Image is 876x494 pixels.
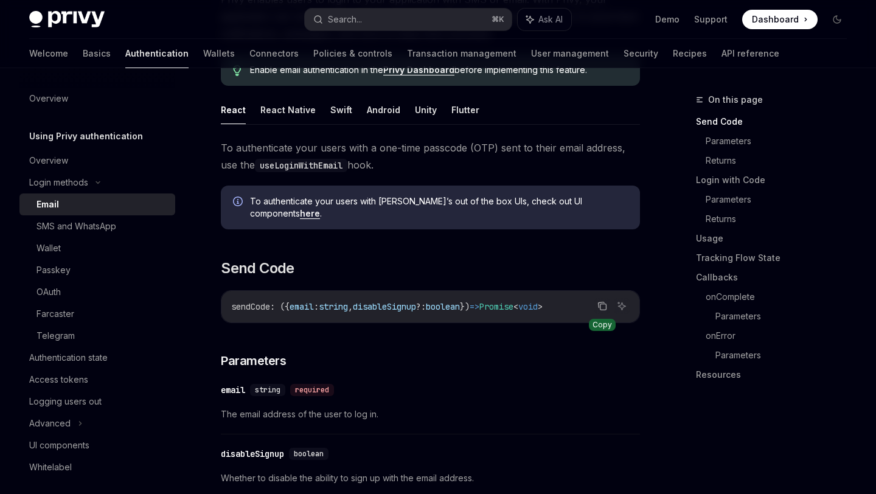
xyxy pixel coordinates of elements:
a: Logging users out [19,391,175,412]
span: => [470,301,479,312]
a: Returns [706,151,857,170]
div: Email [36,197,59,212]
span: sendCode [231,301,270,312]
span: disableSignup [353,301,416,312]
a: Parameters [715,307,857,326]
a: Authentication state [19,347,175,369]
a: Privy Dashboard [383,64,454,75]
a: Passkey [19,259,175,281]
span: To authenticate your users with [PERSON_NAME]’s out of the box UIs, check out UI components . [250,195,628,220]
span: Send Code [221,259,294,278]
span: : [314,301,319,312]
span: Ask AI [538,13,563,26]
div: Copy [589,319,616,331]
a: Tracking Flow State [696,248,857,268]
button: Search...⌘K [305,9,511,30]
a: Connectors [249,39,299,68]
span: string [255,385,280,395]
a: Welcome [29,39,68,68]
span: boolean [294,449,324,459]
span: Enable email authentication in the before implementing this feature. [250,64,628,76]
a: API reference [721,39,779,68]
div: Telegram [36,329,75,343]
a: Returns [706,209,857,229]
a: Resources [696,365,857,384]
button: Toggle dark mode [827,10,847,29]
div: Wallet [36,241,61,256]
span: , [348,301,353,312]
a: Demo [655,13,680,26]
a: onError [706,326,857,346]
a: Wallets [203,39,235,68]
code: useLoginWithEmail [255,159,347,172]
a: OAuth [19,281,175,303]
div: Farcaster [36,307,74,321]
a: Usage [696,229,857,248]
span: email [290,301,314,312]
button: React Native [260,96,316,124]
div: OAuth [36,285,61,299]
span: string [319,301,348,312]
div: SMS and WhatsApp [36,219,116,234]
div: UI components [29,438,89,453]
div: Whitelabel [29,460,72,475]
a: Basics [83,39,111,68]
span: : ({ [270,301,290,312]
span: ⌘ K [492,15,504,24]
div: Search... [328,12,362,27]
a: SMS and WhatsApp [19,215,175,237]
a: UI components [19,434,175,456]
a: Send Code [696,112,857,131]
button: Swift [330,96,352,124]
button: Android [367,96,400,124]
span: > [538,301,543,312]
span: To authenticate your users with a one-time passcode (OTP) sent to their email address, use the hook. [221,139,640,173]
span: < [513,301,518,312]
a: onComplete [706,287,857,307]
span: Parameters [221,352,286,369]
span: boolean [426,301,460,312]
div: Authentication state [29,350,108,365]
a: Parameters [715,346,857,365]
svg: Tip [233,65,242,76]
span: On this page [708,92,763,107]
div: Login methods [29,175,88,190]
a: Support [694,13,728,26]
a: Authentication [125,39,189,68]
a: Login with Code [696,170,857,190]
svg: Info [233,197,245,209]
div: Overview [29,91,68,106]
a: Parameters [706,190,857,209]
a: Recipes [673,39,707,68]
span: ?: [416,301,426,312]
div: Overview [29,153,68,168]
a: Transaction management [407,39,516,68]
div: Access tokens [29,372,88,387]
a: Security [624,39,658,68]
a: Overview [19,150,175,172]
a: Parameters [706,131,857,151]
span: The email address of the user to log in. [221,407,640,422]
span: }) [460,301,470,312]
a: Wallet [19,237,175,259]
div: email [221,384,245,396]
div: required [290,384,334,396]
button: Unity [415,96,437,124]
a: Callbacks [696,268,857,287]
img: dark logo [29,11,105,28]
h5: Using Privy authentication [29,129,143,144]
div: Advanced [29,416,71,431]
button: Ask AI [614,298,630,314]
span: Whether to disable the ability to sign up with the email address. [221,471,640,485]
button: React [221,96,246,124]
a: Policies & controls [313,39,392,68]
span: void [518,301,538,312]
a: Farcaster [19,303,175,325]
button: Ask AI [518,9,571,30]
div: Logging users out [29,394,102,409]
a: Dashboard [742,10,818,29]
a: Telegram [19,325,175,347]
a: Whitelabel [19,456,175,478]
span: Promise [479,301,513,312]
a: Access tokens [19,369,175,391]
